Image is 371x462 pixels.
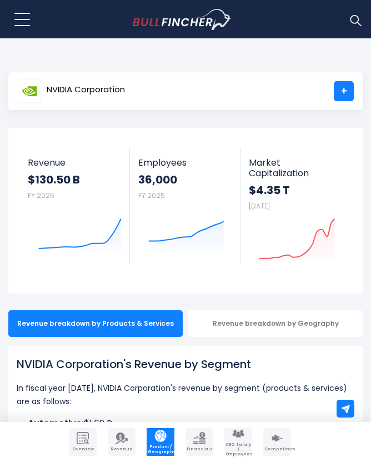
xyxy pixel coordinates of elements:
a: Employees 36,000 FY 2025 [130,147,239,252]
a: Go to homepage [133,9,252,30]
span: Market Capitalization [249,157,342,178]
span: Revenue [28,157,122,168]
img: NVDA logo [18,80,41,103]
strong: $4.35 T [249,183,342,197]
a: Market Capitalization $4.35 T [DATE] [240,147,350,264]
p: In fiscal year [DATE], NVIDIA Corporation's revenue by segment (products & services) are as follows: [17,381,354,408]
span: CEO Salary / Employees [225,443,251,456]
b: Automotive: [28,417,84,430]
span: NVIDIA Corporation [47,85,125,95]
small: FY 2025 [138,191,165,200]
span: Overview [70,447,96,451]
li: $1.69 B [17,417,354,430]
h1: NVIDIA Corporation's Revenue by Segment [17,356,354,372]
span: Employees [138,157,231,168]
a: Company Employees [224,428,252,456]
a: NVIDIA Corporation [17,81,126,101]
strong: 36,000 [138,172,231,187]
img: Bullfincher logo [133,9,232,30]
small: [DATE] [249,201,270,211]
a: Revenue $130.50 B FY 2025 [19,147,130,252]
a: + [334,81,354,101]
a: Company Financials [185,428,213,456]
span: Competitors [264,447,290,451]
a: Company Revenue [108,428,136,456]
small: FY 2025 [28,191,54,200]
span: Product / Geography [148,445,173,454]
span: Financials [187,447,212,451]
a: Company Product/Geography [147,428,174,456]
a: Company Overview [69,428,97,456]
div: Revenue breakdown by Geography [188,310,363,337]
a: Company Competitors [263,428,291,456]
strong: $130.50 B [28,172,122,187]
span: Revenue [109,447,134,451]
div: Revenue breakdown by Products & Services [8,310,183,337]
